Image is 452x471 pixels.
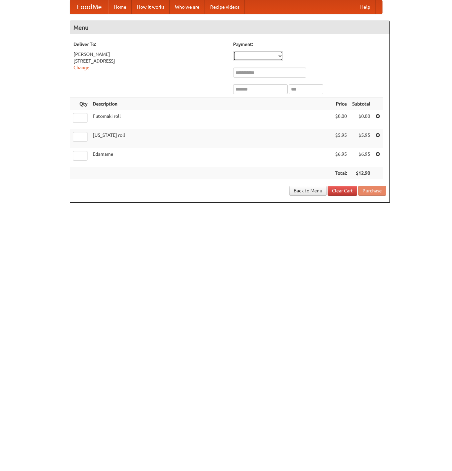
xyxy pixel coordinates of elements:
td: Futomaki roll [90,110,332,129]
th: Description [90,98,332,110]
td: $6.95 [332,148,350,167]
a: How it works [132,0,170,14]
th: Price [332,98,350,110]
button: Purchase [358,186,386,196]
a: FoodMe [70,0,108,14]
td: $0.00 [350,110,373,129]
a: Home [108,0,132,14]
div: [STREET_ADDRESS] [74,58,226,64]
td: $5.95 [332,129,350,148]
td: $6.95 [350,148,373,167]
td: [US_STATE] roll [90,129,332,148]
td: Edamame [90,148,332,167]
a: Change [74,65,89,70]
a: Recipe videos [205,0,245,14]
a: Clear Cart [328,186,357,196]
h4: Menu [70,21,389,34]
a: Back to Menu [289,186,327,196]
td: $0.00 [332,110,350,129]
th: Subtotal [350,98,373,110]
h5: Deliver To: [74,41,226,48]
th: Total: [332,167,350,179]
th: $12.90 [350,167,373,179]
a: Help [355,0,376,14]
h5: Payment: [233,41,386,48]
a: Who we are [170,0,205,14]
td: $5.95 [350,129,373,148]
th: Qty [70,98,90,110]
div: [PERSON_NAME] [74,51,226,58]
